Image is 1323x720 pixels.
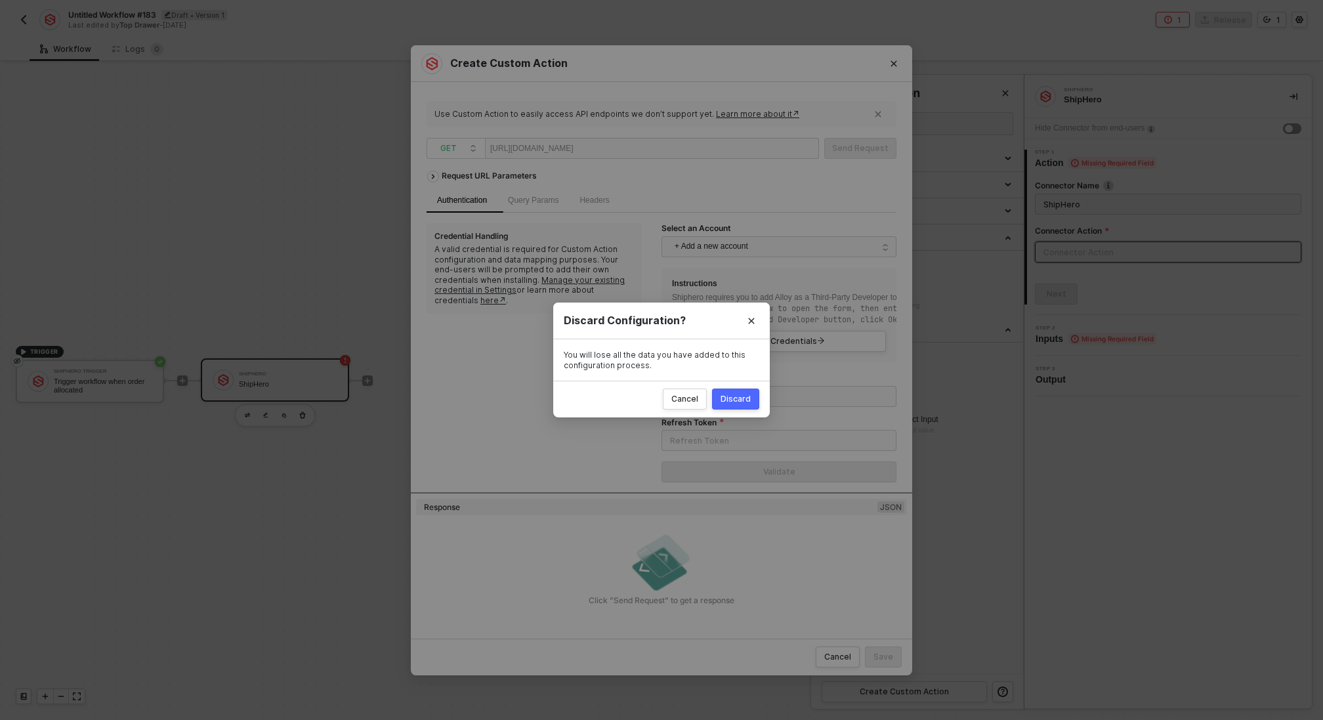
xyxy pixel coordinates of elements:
div: Discard Configuration? [564,314,759,328]
div: Cancel [671,394,698,404]
button: Cancel [663,389,707,410]
button: Close [733,303,770,339]
button: Discard [712,389,759,410]
div: You will lose all the data you have added to this configuration process. [564,350,759,370]
div: Discard [721,394,751,404]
